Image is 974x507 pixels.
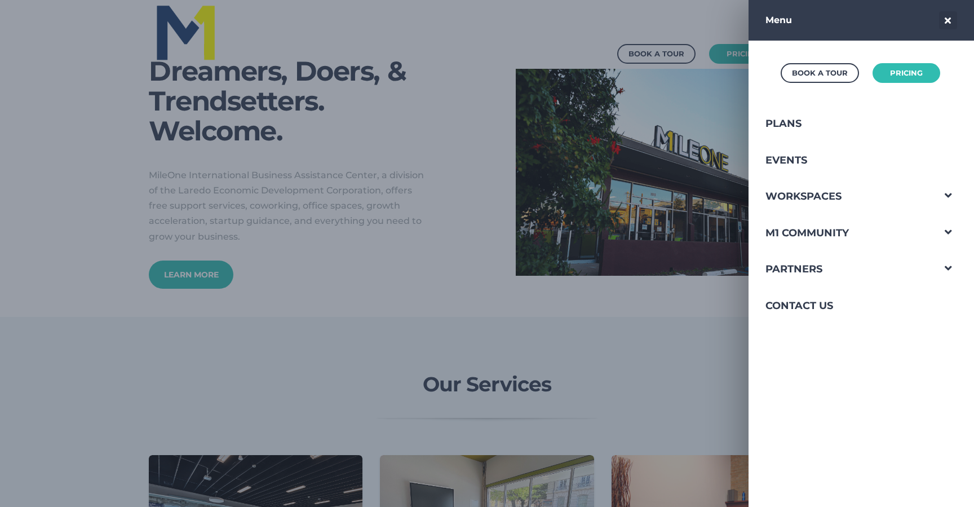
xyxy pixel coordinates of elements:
[749,105,933,142] a: Plans
[765,15,792,25] strong: Menu
[749,178,933,215] a: Workspaces
[792,66,848,80] div: Book a Tour
[749,251,933,288] a: Partners
[749,142,933,179] a: Events
[873,63,940,83] a: Pricing
[749,215,933,252] a: M1 Community
[749,105,974,324] div: Navigation Menu
[781,63,859,83] a: Book a Tour
[749,288,933,324] a: Contact Us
